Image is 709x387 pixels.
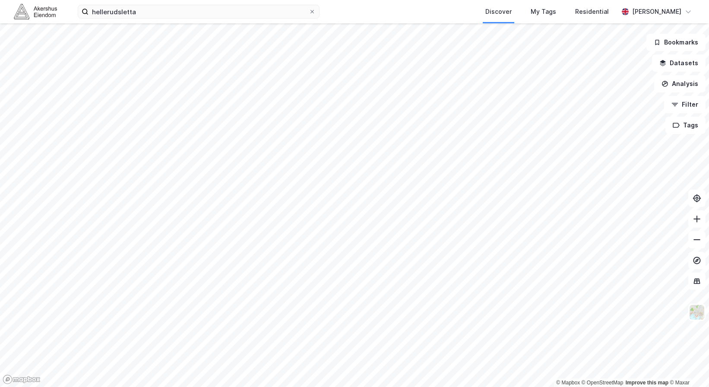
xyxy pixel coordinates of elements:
[632,6,681,17] div: [PERSON_NAME]
[666,346,709,387] div: Kontrollprogram for chat
[666,346,709,387] iframe: Chat Widget
[689,304,705,320] img: Z
[531,6,556,17] div: My Tags
[654,75,706,92] button: Analysis
[89,5,309,18] input: Search by address, cadastre, landlords, tenants or people
[575,6,609,17] div: Residential
[14,4,57,19] img: akershus-eiendom-logo.9091f326c980b4bce74ccdd9f866810c.svg
[485,6,512,17] div: Discover
[652,54,706,72] button: Datasets
[3,374,41,384] a: Mapbox homepage
[582,380,624,386] a: OpenStreetMap
[626,380,668,386] a: Improve this map
[665,117,706,134] button: Tags
[646,34,706,51] button: Bookmarks
[664,96,706,113] button: Filter
[556,380,580,386] a: Mapbox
